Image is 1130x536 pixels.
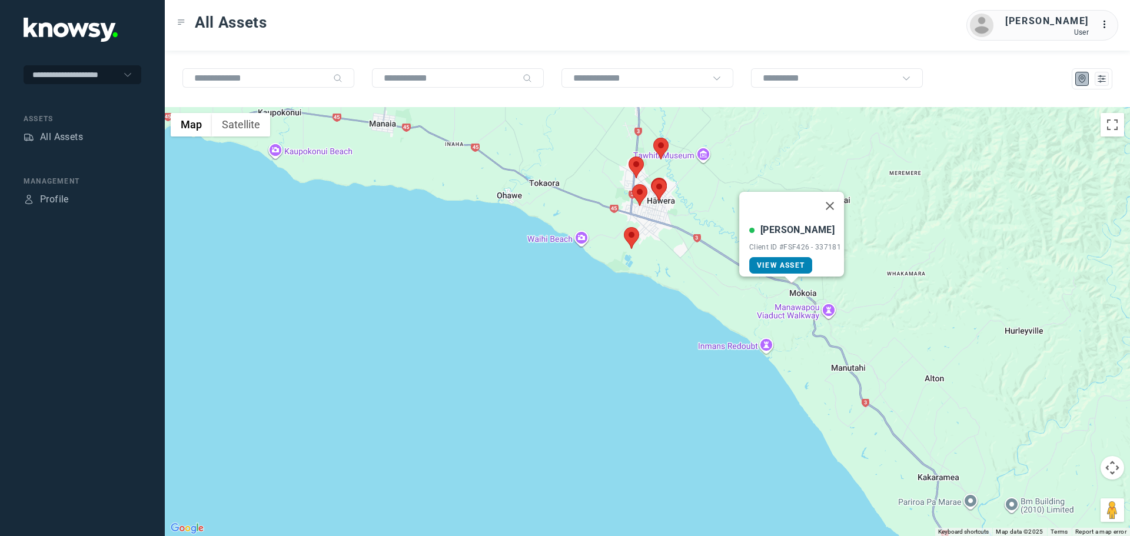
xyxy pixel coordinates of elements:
button: Keyboard shortcuts [938,528,989,536]
img: avatar.png [970,14,993,37]
div: Search [523,74,532,83]
a: View Asset [749,257,812,274]
a: Report a map error [1075,528,1126,535]
div: All Assets [40,130,83,144]
button: Close [816,192,844,220]
div: Toggle Menu [177,18,185,26]
span: View Asset [757,261,805,269]
div: [PERSON_NAME] [760,223,835,237]
div: Profile [40,192,69,207]
a: AssetsAll Assets [24,130,83,144]
div: Client ID #FSF426 - 337181 [749,243,841,251]
div: Assets [24,132,34,142]
img: Application Logo [24,18,118,42]
div: User [1005,28,1089,36]
div: Profile [24,194,34,205]
a: Terms (opens in new tab) [1051,528,1068,535]
button: Drag Pegman onto the map to open Street View [1101,498,1124,522]
img: Google [168,521,207,536]
div: List [1096,74,1107,84]
button: Show satellite imagery [212,113,270,137]
div: Map [1077,74,1088,84]
button: Toggle fullscreen view [1101,113,1124,137]
a: Open this area in Google Maps (opens a new window) [168,521,207,536]
button: Map camera controls [1101,456,1124,480]
div: Management [24,176,141,187]
div: : [1101,18,1115,34]
span: Map data ©2025 [996,528,1043,535]
a: ProfileProfile [24,192,69,207]
div: : [1101,18,1115,32]
span: All Assets [195,12,267,33]
div: Assets [24,114,141,124]
div: [PERSON_NAME] [1005,14,1089,28]
tspan: ... [1101,20,1113,29]
div: Search [333,74,343,83]
button: Show street map [171,113,212,137]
